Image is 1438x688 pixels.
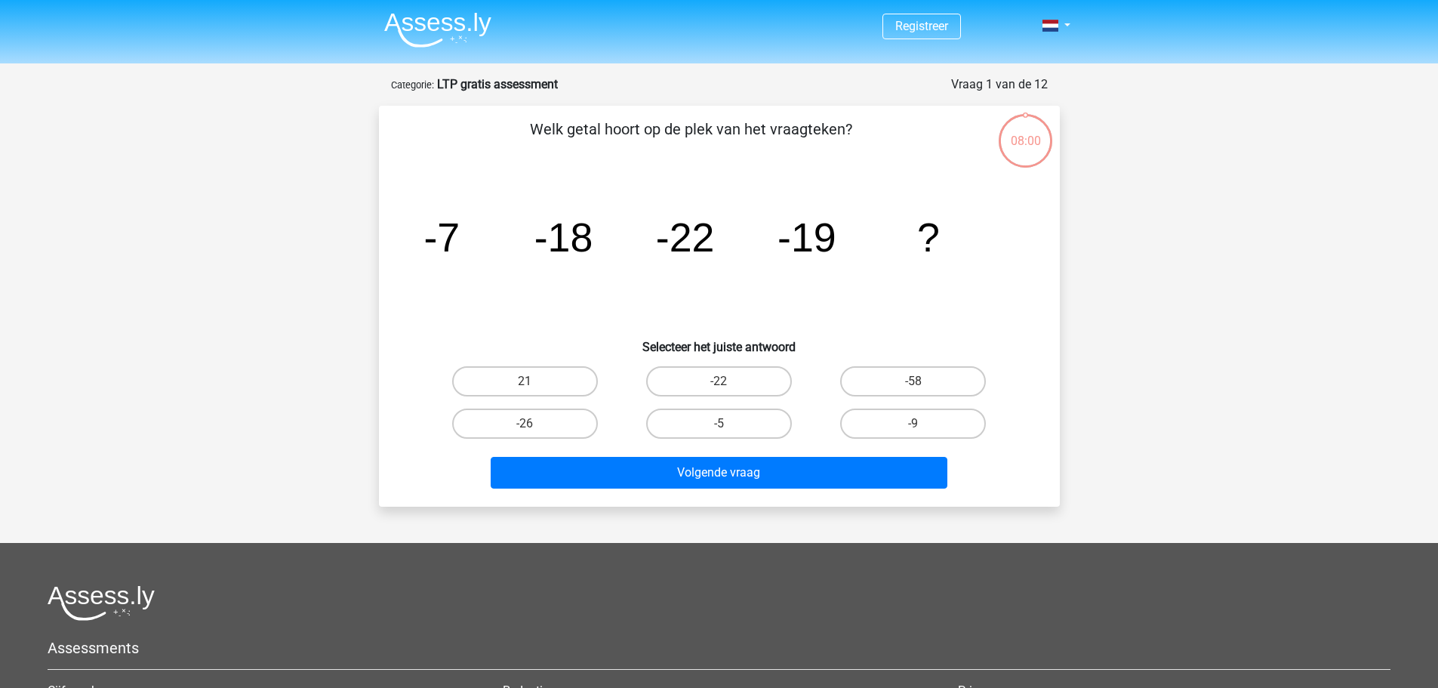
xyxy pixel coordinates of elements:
div: Vraag 1 van de 12 [951,76,1048,94]
h6: Selecteer het juiste antwoord [403,328,1036,354]
div: 08:00 [997,113,1054,150]
tspan: -22 [655,214,714,260]
img: Assessly logo [48,585,155,621]
label: -22 [646,366,792,396]
tspan: -7 [423,214,460,260]
tspan: -18 [534,214,593,260]
tspan: -19 [778,214,836,260]
tspan: ? [917,214,940,260]
label: -5 [646,409,792,439]
p: Welk getal hoort op de plek van het vraagteken? [403,118,979,163]
h5: Assessments [48,639,1390,657]
label: -58 [840,366,986,396]
button: Volgende vraag [491,457,947,489]
strong: LTP gratis assessment [437,77,558,91]
label: -26 [452,409,598,439]
a: Registreer [895,19,948,33]
label: 21 [452,366,598,396]
img: Assessly [384,12,491,48]
small: Categorie: [391,79,434,91]
label: -9 [840,409,986,439]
